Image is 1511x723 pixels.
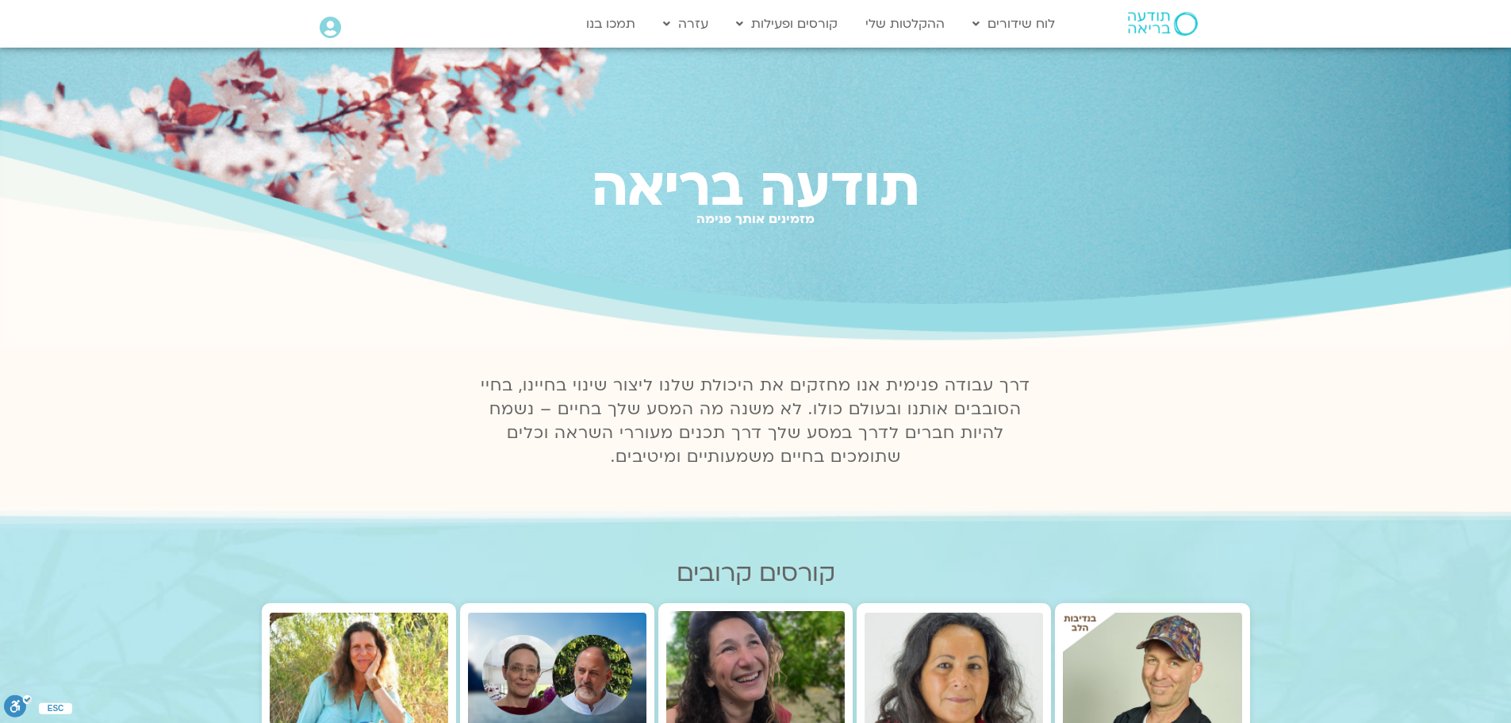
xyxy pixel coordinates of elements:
[472,374,1040,469] p: דרך עבודה פנימית אנו מחזקים את היכולת שלנו ליצור שינוי בחיינו, בחיי הסובבים אותנו ובעולם כולו. לא...
[655,9,716,39] a: עזרה
[1128,12,1198,36] img: תודעה בריאה
[728,9,846,39] a: קורסים ופעילות
[578,9,643,39] a: תמכו בנו
[857,9,953,39] a: ההקלטות שלי
[262,560,1250,587] h2: קורסים קרובים
[965,9,1063,39] a: לוח שידורים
